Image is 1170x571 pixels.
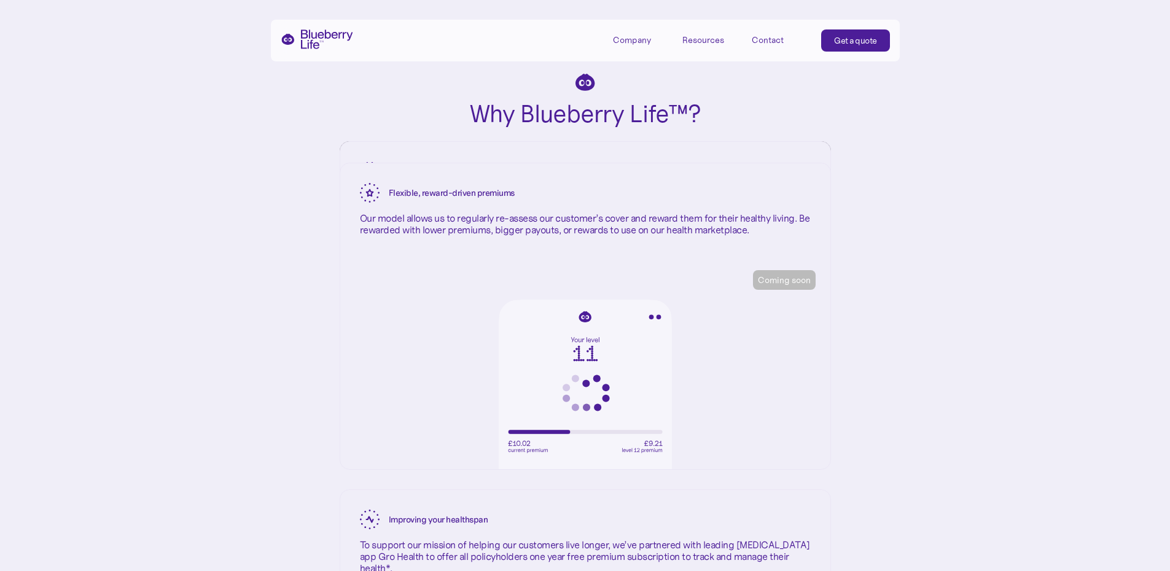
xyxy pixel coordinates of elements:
div: Company [613,29,668,50]
div: Company [613,35,651,45]
a: home [281,29,353,49]
div: Coming soon [758,274,811,286]
div: Get a quote [834,34,877,47]
div: Improving your healthspan [389,515,488,525]
a: Get a quote [821,29,890,52]
div: Resources [682,29,738,50]
div: Contact [752,35,784,45]
div: Flexible, reward-driven premiums [389,188,515,198]
a: Contact [752,29,807,50]
p: Our model allows us to regularly re-assess our customer’s cover and reward them for their healthy... [360,212,811,236]
div: Resources [682,35,724,45]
